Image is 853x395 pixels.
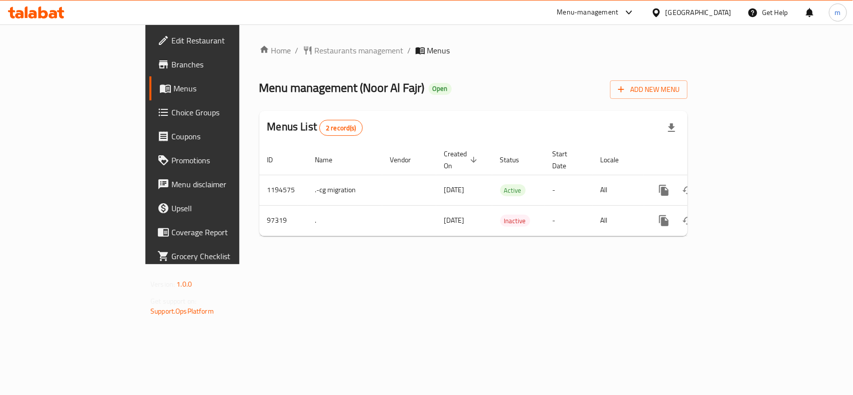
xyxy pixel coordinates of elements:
[652,178,676,202] button: more
[259,76,425,99] span: Menu management ( Noor Al Fajr )
[315,44,404,56] span: Restaurants management
[676,209,700,233] button: Change Status
[545,205,593,236] td: -
[593,175,644,205] td: All
[557,6,619,18] div: Menu-management
[149,76,288,100] a: Menus
[390,154,424,166] span: Vendor
[176,278,192,291] span: 1.0.0
[644,145,756,175] th: Actions
[150,295,196,308] span: Get support on:
[303,44,404,56] a: Restaurants management
[408,44,411,56] li: /
[295,44,299,56] li: /
[149,28,288,52] a: Edit Restaurant
[319,120,363,136] div: Total records count
[444,214,465,227] span: [DATE]
[171,178,280,190] span: Menu disclaimer
[171,130,280,142] span: Coupons
[150,278,175,291] span: Version:
[610,80,688,99] button: Add New Menu
[171,202,280,214] span: Upsell
[660,116,684,140] div: Export file
[500,215,530,227] span: Inactive
[553,148,581,172] span: Start Date
[171,226,280,238] span: Coverage Report
[315,154,346,166] span: Name
[676,178,700,202] button: Change Status
[149,100,288,124] a: Choice Groups
[618,83,680,96] span: Add New Menu
[171,250,280,262] span: Grocery Checklist
[149,148,288,172] a: Promotions
[835,7,841,18] span: m
[652,209,676,233] button: more
[666,7,732,18] div: [GEOGRAPHIC_DATA]
[149,172,288,196] a: Menu disclaimer
[149,52,288,76] a: Branches
[267,154,286,166] span: ID
[500,184,526,196] div: Active
[171,58,280,70] span: Branches
[444,148,480,172] span: Created On
[149,244,288,268] a: Grocery Checklist
[171,154,280,166] span: Promotions
[500,185,526,196] span: Active
[267,119,363,136] h2: Menus List
[259,145,756,236] table: enhanced table
[150,305,214,318] a: Support.OpsPlatform
[307,205,382,236] td: .
[500,154,533,166] span: Status
[171,106,280,118] span: Choice Groups
[259,44,688,56] nav: breadcrumb
[444,183,465,196] span: [DATE]
[427,44,450,56] span: Menus
[593,205,644,236] td: All
[149,220,288,244] a: Coverage Report
[601,154,632,166] span: Locale
[171,34,280,46] span: Edit Restaurant
[545,175,593,205] td: -
[149,124,288,148] a: Coupons
[307,175,382,205] td: .-cg migration
[149,196,288,220] a: Upsell
[429,84,452,93] span: Open
[173,82,280,94] span: Menus
[320,123,362,133] span: 2 record(s)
